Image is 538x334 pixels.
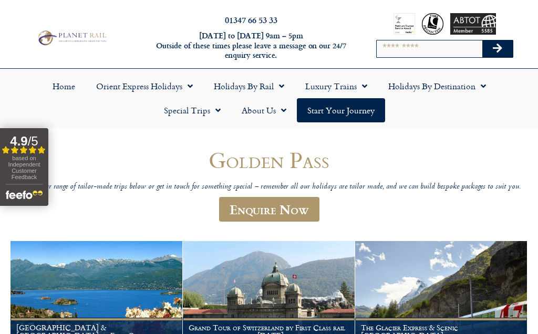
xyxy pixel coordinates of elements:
a: 01347 66 53 33 [225,14,277,26]
button: Search [482,40,513,57]
h1: Golden Pass [17,148,521,172]
a: Enquire Now [219,197,319,222]
a: Home [42,74,86,98]
img: Planet Rail Train Holidays Logo [35,29,108,47]
p: Browse our range of tailor-made trips below or get in touch for something special – remember all ... [17,182,521,192]
a: Orient Express Holidays [86,74,203,98]
a: Holidays by Destination [378,74,496,98]
a: Holidays by Rail [203,74,295,98]
a: About Us [231,98,297,122]
nav: Menu [5,74,533,122]
a: Start your Journey [297,98,385,122]
a: Luxury Trains [295,74,378,98]
h6: [DATE] to [DATE] 9am – 5pm Outside of these times please leave a message on our 24/7 enquiry serv... [146,31,356,60]
a: Special Trips [153,98,231,122]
